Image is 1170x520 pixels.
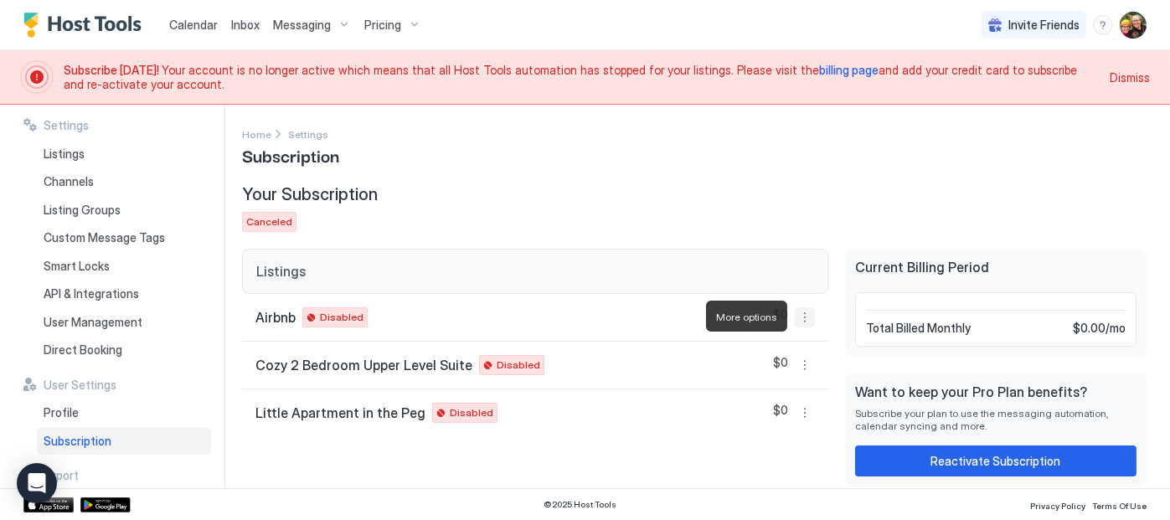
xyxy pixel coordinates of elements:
span: Terms Of Use [1092,501,1147,511]
span: Little Apartment in the Peg [255,404,425,421]
span: Cozy 2 Bedroom Upper Level Suite [255,357,472,373]
button: More options [795,355,815,375]
span: Export [44,468,79,483]
div: menu [795,403,815,423]
span: Calendar [169,18,218,32]
a: Smart Locks [37,252,211,281]
span: Settings [288,128,328,141]
a: Host Tools Logo [23,13,149,38]
button: More options [795,307,815,327]
a: App Store [23,497,74,512]
a: Settings [288,125,328,142]
span: Subscription [242,142,339,167]
a: Privacy Policy [1030,496,1085,513]
span: Custom Message Tags [44,230,165,245]
span: Your account is no longer active which means that all Host Tools automation has stopped for your ... [64,63,1100,92]
div: Open Intercom Messenger [17,463,57,503]
span: Airbnb [255,309,296,326]
a: Direct Booking [37,336,211,364]
div: Dismiss [1110,69,1150,86]
span: More options [716,311,777,323]
span: API & Integrations [44,286,139,301]
span: Want to keep your Pro Plan benefits? [855,384,1136,400]
span: Invite Friends [1008,18,1080,33]
a: Calendar [169,16,218,33]
span: Settings [44,118,89,133]
span: Messaging [273,18,331,33]
a: billing page [819,63,879,77]
a: Google Play Store [80,497,131,512]
div: menu [1093,15,1113,35]
span: Channels [44,174,94,189]
a: Custom Message Tags [37,224,211,252]
span: $0 [773,355,788,375]
span: Direct Booking [44,342,122,358]
span: © 2025 Host Tools [544,499,617,510]
div: Breadcrumb [242,125,271,142]
span: Inbox [231,18,260,32]
span: $0 [773,403,788,423]
a: Listings [37,140,211,168]
span: Disabled [497,358,540,373]
a: Channels [37,167,211,196]
a: Subscription [37,427,211,456]
a: Inbox [231,16,260,33]
a: Profile [37,399,211,427]
span: Subscribe your plan to use the messaging automation, calendar syncing and more. [855,407,1136,432]
span: Profile [44,405,79,420]
button: More options [795,403,815,423]
div: Breadcrumb [288,125,328,142]
div: User profile [1120,12,1147,39]
span: Current Billing Period [855,259,1136,275]
div: menu [795,355,815,375]
span: Disabled [320,310,363,325]
span: Your Subscription [242,184,378,205]
a: Listing Groups [37,196,211,224]
span: Smart Locks [44,259,110,274]
div: menu [795,307,815,327]
span: Privacy Policy [1030,501,1085,511]
a: Home [242,125,271,142]
span: Home [242,128,271,141]
span: $0.00 / mo [1073,321,1126,336]
span: Subscription [44,434,111,449]
span: Subscribe [DATE]! [64,63,162,77]
div: Reactivate Subscription [931,452,1061,470]
span: Total Billed Monthly [866,321,971,336]
a: Terms Of Use [1092,496,1147,513]
a: User Management [37,308,211,337]
span: Listings [256,263,306,280]
a: API & Integrations [37,280,211,308]
span: Listings [44,147,85,162]
span: Disabled [450,405,493,420]
span: User Management [44,315,142,330]
span: User Settings [44,378,116,393]
button: Reactivate Subscription [855,445,1136,476]
span: Listing Groups [44,203,121,218]
span: Pricing [364,18,401,33]
span: Canceled [246,214,292,229]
